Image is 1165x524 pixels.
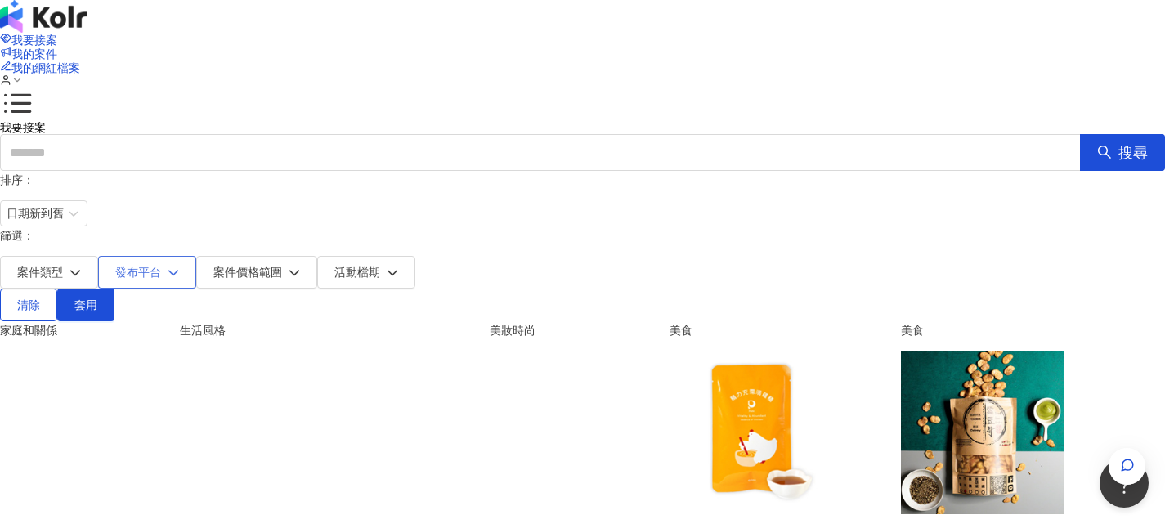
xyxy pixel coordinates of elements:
span: 搜尋 [1118,144,1148,162]
img: ME30 永續E珍珠 系列輕珠寶 [490,351,653,514]
img: Padki 精力充霈滴雞精(團購限定組) [670,351,833,514]
span: search [1097,145,1112,159]
img: 餓餓不求人系列 [901,351,1064,514]
span: 清除 [17,298,40,311]
button: 活動檔期 [317,256,415,289]
span: 案件類型 [17,266,63,279]
iframe: Help Scout Beacon - Open [1100,459,1149,508]
span: 案件價格範圍 [213,266,282,279]
span: 我要接案 [11,34,57,47]
button: 發布平台 [98,256,196,289]
div: 美妝時尚 [490,321,653,339]
div: 美食 [901,321,1064,339]
button: 套用 [57,289,114,321]
button: 搜尋 [1080,134,1165,171]
img: 【OUTDOOR】ORIGINALS美式經典後背包M [180,351,343,514]
div: 生活風格 [180,321,473,339]
span: 活動檔期 [334,266,380,279]
span: 套用 [74,298,97,311]
span: 我的網紅檔案 [11,61,80,74]
div: 美食 [670,321,885,339]
span: 發布平台 [115,266,161,279]
span: 日期新到舊 [7,201,81,226]
span: 我的案件 [11,47,57,60]
button: 案件價格範圍 [196,256,317,289]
